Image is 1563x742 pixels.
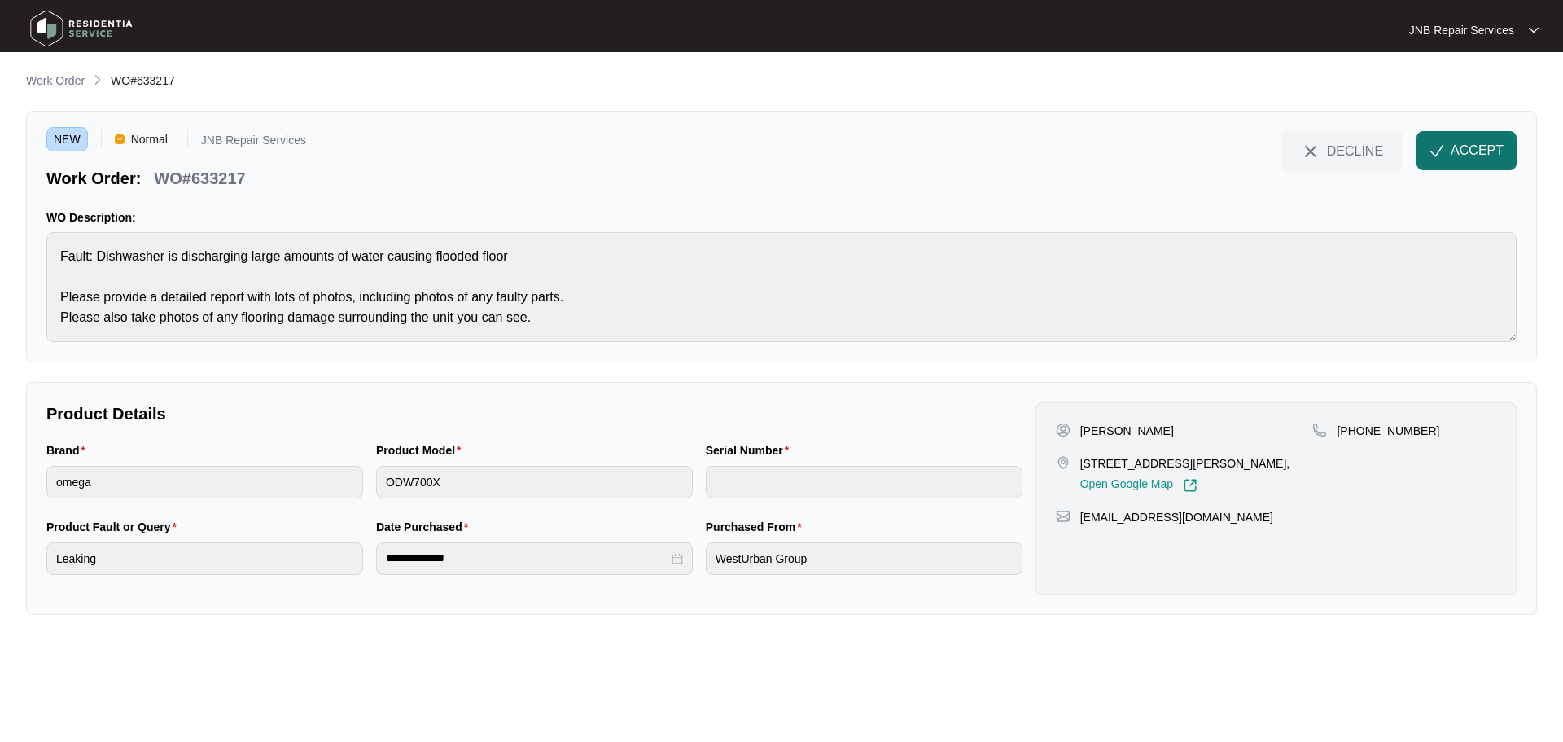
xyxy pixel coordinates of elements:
input: Brand [46,466,363,498]
p: WO#633217 [154,167,245,190]
img: chevron-right [91,73,104,86]
label: Brand [46,442,92,459]
img: dropdown arrow [1529,26,1539,34]
span: ACCEPT [1451,141,1504,160]
a: Work Order [23,72,88,90]
label: Product Model [376,442,468,459]
p: JNB Repair Services [201,134,306,151]
input: Serial Number [706,466,1022,498]
span: Normal [125,127,174,151]
img: user-pin [1056,423,1070,437]
label: Serial Number [706,442,795,459]
p: WO Description: [46,209,1517,226]
img: check-Icon [1429,143,1444,158]
input: Purchased From [706,542,1022,575]
span: NEW [46,127,88,151]
a: Open Google Map [1080,478,1197,493]
span: DECLINE [1327,142,1383,160]
p: Product Details [46,402,1022,425]
p: Work Order: [46,167,141,190]
input: Product Fault or Query [46,542,363,575]
p: Work Order [26,72,85,89]
button: check-IconACCEPT [1416,131,1517,170]
img: Link-External [1183,478,1197,493]
label: Date Purchased [376,519,475,535]
img: map-pin [1056,455,1070,470]
img: map-pin [1056,509,1070,524]
label: Product Fault or Query [46,519,183,535]
p: [PHONE_NUMBER] [1337,423,1439,439]
img: residentia service logo [24,4,138,53]
p: JNB Repair Services [1409,22,1514,38]
p: [STREET_ADDRESS][PERSON_NAME], [1080,455,1290,472]
img: close-Icon [1301,142,1320,161]
span: WO#633217 [111,74,175,87]
p: [PERSON_NAME] [1080,423,1174,439]
label: Purchased From [706,519,808,535]
p: [EMAIL_ADDRESS][DOMAIN_NAME] [1080,509,1273,525]
img: map-pin [1312,423,1327,437]
textarea: Fault: Dishwasher is discharging large amounts of water causing flooded floor Please provide a de... [46,232,1517,342]
img: Vercel Logo [115,134,125,144]
input: Product Model [376,466,693,498]
button: close-IconDECLINE [1281,131,1403,170]
input: Date Purchased [386,550,668,567]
